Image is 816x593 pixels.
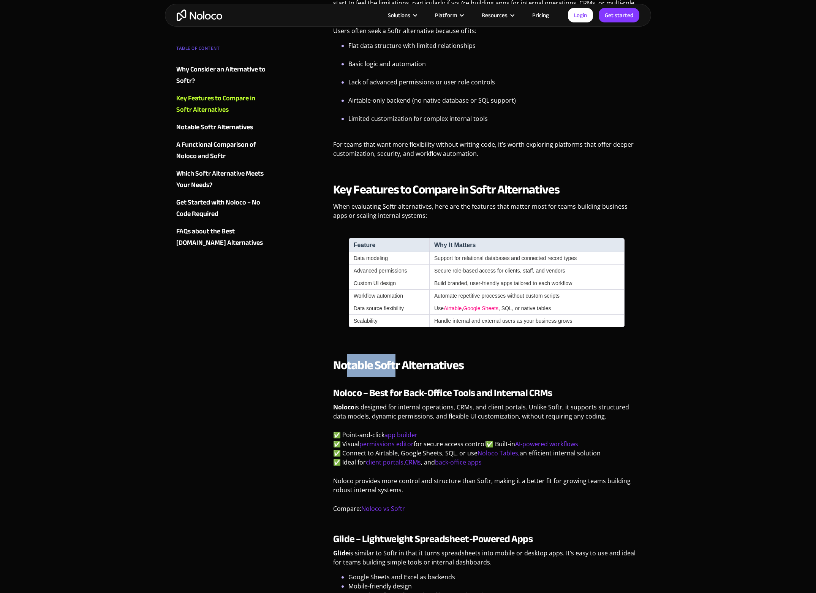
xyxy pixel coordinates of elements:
[435,458,482,466] a: back-office apps
[333,549,640,572] p: is similar to Softr in that it turns spreadsheets into mobile or desktop apps. It’s easy to use a...
[333,202,640,226] p: When evaluating Softr alternatives, here are the features that matter most for teams building bus...
[348,78,640,96] li: Lack of advanced permissions or user role controls
[366,458,403,466] a: client portals
[429,238,625,252] th: Why It Matters
[425,10,472,20] div: Platform
[348,582,640,591] li: Mobile-friendly design
[429,315,625,327] td: Handle internal and external users as your business grows
[515,440,578,448] a: AI-powered workflows
[333,476,640,500] p: Noloco provides more control and structure than Softr, making it a better fit for growing teams b...
[388,10,410,20] div: Solutions
[349,277,429,290] td: Custom UI design
[348,59,640,78] li: Basic logic and automation
[429,290,625,302] td: Automate repetitive processes without custom scripts
[176,168,268,191] a: Which Softr Alternative Meets Your Needs?
[176,122,268,133] a: Notable Softr Alternatives
[333,530,533,548] strong: Glide – Lightweight Spreadsheet-Powered Apps
[599,8,639,22] a: Get started
[378,10,425,20] div: Solutions
[176,93,268,116] a: Key Features to Compare in Softr Alternatives
[333,384,552,402] strong: Noloco – Best for Back-Office Tools and Internal CRMs
[333,549,349,557] strong: Glide
[429,252,625,265] td: Support for relational databases and connected record types
[568,8,593,22] a: Login
[333,354,464,377] strong: Notable Softr Alternatives
[359,440,414,448] a: permissions editor
[463,305,498,311] a: Google Sheets
[482,10,508,20] div: Resources
[405,458,421,466] a: CRMs
[333,403,354,411] strong: Noloco
[384,431,417,439] a: app builder
[333,504,640,519] p: Compare:
[523,10,558,20] a: Pricing
[349,252,429,265] td: Data modeling
[333,403,640,427] p: is designed for internal operations, CRMs, and client portals. Unlike Softr, it supports structur...
[348,41,640,59] li: Flat data structure with limited relationships
[348,114,640,132] li: Limited customization for complex internal tools
[478,449,520,457] a: Noloco Tables,
[348,96,640,114] li: Airtable-only backend (no native database or SQL support)
[429,265,625,277] td: Secure role-based access for clients, staff, and vendors
[333,178,560,201] strong: Key Features to Compare in Softr Alternatives
[348,572,640,582] li: Google Sheets and Excel as backends
[177,10,222,21] a: home
[176,64,268,87] a: Why Consider an Alternative to Softr?
[176,197,268,220] a: Get Started with Noloco – No Code Required
[333,430,640,472] p: ✅ Point-and-click ✅ Visual for secure access control✅ Built-in ✅ Connect to Airtable, Google Shee...
[429,277,625,290] td: Build branded, user-friendly apps tailored to each workflow
[349,290,429,302] td: Workflow automation
[429,302,625,315] td: Use , , SQL, or native tables
[435,10,457,20] div: Platform
[333,26,640,41] p: Users often seek a Softr alternative because of its:
[176,139,268,162] a: A Functional Comparison of Noloco and Softr
[472,10,523,20] div: Resources
[349,302,429,315] td: Data source flexibility
[176,122,253,133] div: Notable Softr Alternatives
[444,305,462,311] a: Airtable
[349,315,429,327] td: Scalability
[176,226,268,249] a: FAQs about the Best [DOMAIN_NAME] Alternatives
[361,504,405,513] a: Noloco vs Softr
[333,140,640,164] p: For teams that want more flexibility without writing code, it’s worth exploring platforms that of...
[176,43,268,58] div: TABLE OF CONTENT
[349,265,429,277] td: Advanced permissions
[349,238,429,252] th: Feature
